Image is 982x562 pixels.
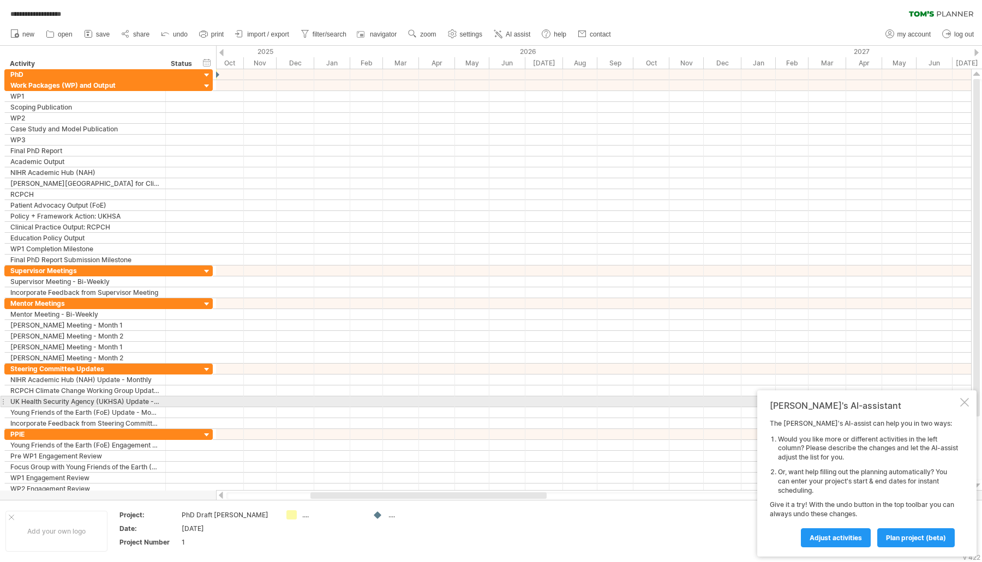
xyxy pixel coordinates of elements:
a: plan project (beta) [877,528,955,547]
a: new [8,27,38,41]
div: WP2 Engagement Review [10,484,160,494]
a: help [539,27,570,41]
div: May 2027 [882,57,917,69]
a: AI assist [491,27,534,41]
div: April 2026 [419,57,455,69]
div: NIHR Academic Hub (NAH) [10,167,160,178]
div: September 2026 [597,57,633,69]
div: Young Friends of the Earth (FoE) Update - Monthly [10,407,160,418]
span: new [22,31,34,38]
span: zoom [420,31,436,38]
div: WP3 [10,135,160,145]
a: zoom [405,27,439,41]
span: save [96,31,110,38]
div: .... [302,510,362,519]
div: UK Health Security Agency (UKHSA) Update - Monthly [10,396,160,407]
div: Add your own logo [5,511,107,552]
div: Incorporate Feedback from Supervisor Meeting [10,287,160,298]
div: Status [171,58,195,69]
div: .... [388,510,448,519]
a: settings [445,27,486,41]
div: [PERSON_NAME] Meeting - Month 1 [10,320,160,330]
span: contact [590,31,611,38]
div: October 2025 [206,57,244,69]
span: Adjust activities [810,534,862,542]
div: WP1 [10,91,160,101]
div: June 2026 [489,57,525,69]
div: July 2026 [525,57,563,69]
div: Work Packages (WP) and Output [10,80,160,90]
a: my account [883,27,934,41]
div: June 2027 [917,57,953,69]
div: Academic Output [10,156,160,167]
div: Scoping Publication [10,102,160,112]
div: The [PERSON_NAME]'s AI-assist can help you in two ways: Give it a try! With the undo button in th... [770,419,958,547]
div: Activity [10,58,159,69]
div: November 2026 [669,57,704,69]
div: April 2027 [846,57,882,69]
div: [PERSON_NAME]'s AI-assistant [770,400,958,411]
div: Supervisor Meetings [10,265,160,276]
span: settings [460,31,482,38]
span: open [58,31,73,38]
div: January 2027 [741,57,776,69]
span: log out [954,31,974,38]
span: plan project (beta) [886,534,946,542]
li: Would you like more or different activities in the left column? Please describe the changes and l... [778,435,958,462]
a: save [81,27,113,41]
div: Supervisor Meeting - Bi-Weekly [10,276,160,287]
div: August 2026 [563,57,597,69]
span: AI assist [506,31,530,38]
a: import / export [232,27,292,41]
div: November 2025 [244,57,277,69]
div: PhD Draft [PERSON_NAME] [182,510,273,519]
div: February 2026 [350,57,383,69]
div: Date: [119,524,179,533]
div: NIHR Academic Hub (NAH) Update - Monthly [10,374,160,385]
div: Mentor Meetings [10,298,160,309]
div: PhD [10,69,160,80]
div: February 2027 [776,57,809,69]
span: undo [173,31,188,38]
a: open [43,27,76,41]
div: 1 [182,537,273,547]
div: v 422 [963,553,980,561]
a: navigator [355,27,400,41]
div: December 2025 [277,57,314,69]
div: PPIE [10,429,160,439]
div: Focus Group with Young Friends of the Earth (FoE) [10,462,160,472]
div: Policy + Framework Action: UKHSA [10,211,160,221]
a: share [118,27,153,41]
div: Young Friends of the Earth (FoE) Engagement - Month 1 [10,440,160,450]
div: [DATE] [182,524,273,533]
div: Education Policy Output [10,233,160,243]
li: Or, want help filling out the planning automatically? You can enter your project's start & end da... [778,468,958,495]
div: WP2 [10,113,160,123]
div: Project Number [119,537,179,547]
div: [PERSON_NAME] Meeting - Month 2 [10,331,160,341]
div: Case Study and Model Publication [10,124,160,134]
div: WP1 Engagement Review [10,473,160,483]
div: Final PhD Report [10,146,160,156]
div: Incorporate Feedback from Steering Committee Update [10,418,160,428]
div: Project: [119,510,179,519]
a: log out [939,27,977,41]
a: Adjust activities [801,528,871,547]
span: navigator [370,31,397,38]
span: import / export [247,31,289,38]
div: [PERSON_NAME] Meeting - Month 1 [10,342,160,352]
div: December 2026 [704,57,741,69]
a: undo [158,27,191,41]
div: Clinical Practice Output: RCPCH [10,222,160,232]
div: March 2027 [809,57,846,69]
a: filter/search [298,27,350,41]
div: Mentor Meeting - Bi-Weekly [10,309,160,319]
div: Patient Advocacy Output (FoE) [10,200,160,210]
span: help [554,31,566,38]
div: 2026 [314,46,741,57]
div: [PERSON_NAME] Meeting - Month 2 [10,353,160,363]
div: May 2026 [455,57,489,69]
a: contact [575,27,614,41]
a: print [196,27,227,41]
div: WP1 Completion Milestone [10,244,160,254]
